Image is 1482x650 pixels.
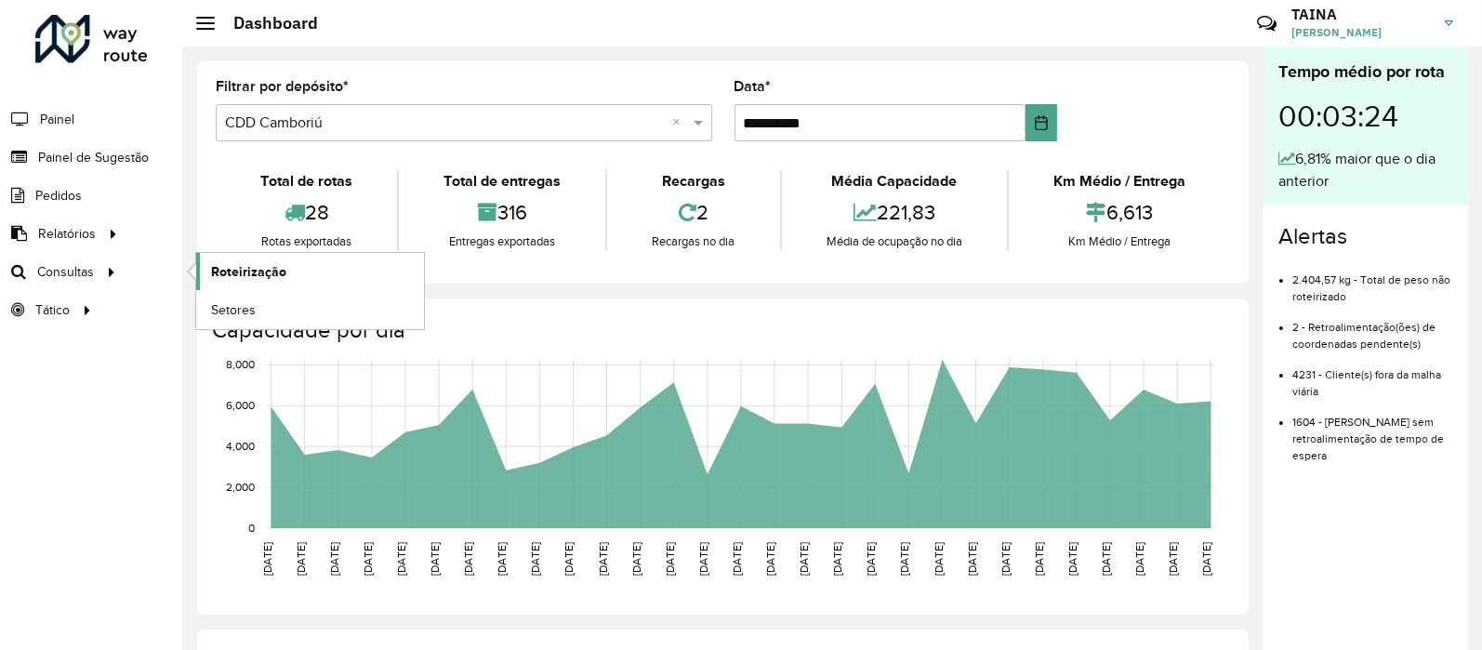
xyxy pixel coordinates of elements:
button: Choose Date [1025,104,1057,141]
div: Tempo médio por rota [1278,60,1453,85]
label: Data [734,75,772,98]
h3: TAINA [1291,6,1431,23]
text: [DATE] [1066,542,1078,576]
text: [DATE] [664,542,676,576]
label: Filtrar por depósito [216,75,349,98]
text: [DATE] [697,542,709,576]
text: 2,000 [226,481,255,493]
div: 316 [404,192,601,232]
text: [DATE] [798,542,810,576]
a: Contato Rápido [1247,4,1287,44]
div: 221,83 [787,192,1002,232]
a: Setores [196,291,424,328]
text: [DATE] [529,542,541,576]
text: [DATE] [496,542,508,576]
text: [DATE] [999,542,1012,576]
h4: Alertas [1278,223,1453,250]
div: Rotas exportadas [220,232,392,251]
li: 1604 - [PERSON_NAME] sem retroalimentação de tempo de espera [1292,400,1453,464]
div: 2 [612,192,774,232]
text: 0 [248,522,255,534]
h4: Capacidade por dia [212,317,1230,344]
text: [DATE] [966,542,978,576]
text: [DATE] [429,542,441,576]
text: [DATE] [831,542,843,576]
text: 6,000 [226,399,255,411]
text: [DATE] [898,542,910,576]
text: [DATE] [328,542,340,576]
span: Pedidos [35,186,82,206]
h2: Dashboard [215,13,318,33]
text: [DATE] [630,542,642,576]
div: 28 [220,192,392,232]
a: Roteirização [196,253,424,290]
text: [DATE] [597,542,609,576]
div: Média de ocupação no dia [787,232,1002,251]
text: [DATE] [1133,542,1145,576]
div: Recargas no dia [612,232,774,251]
text: 4,000 [226,440,255,452]
text: [DATE] [1100,542,1112,576]
text: [DATE] [261,542,273,576]
text: [DATE] [563,542,576,576]
div: 6,81% maior que o dia anterior [1278,148,1453,192]
span: Clear all [673,112,689,134]
text: [DATE] [395,542,407,576]
text: [DATE] [933,542,945,576]
li: 2.404,57 kg - Total de peso não roteirizado [1292,258,1453,305]
text: [DATE] [1167,542,1179,576]
div: 6,613 [1013,192,1225,232]
div: Total de rotas [220,170,392,192]
li: 2 - Retroalimentação(ões) de coordenadas pendente(s) [1292,305,1453,352]
span: Roteirização [211,262,286,282]
div: Recargas [612,170,774,192]
div: Entregas exportadas [404,232,601,251]
text: [DATE] [1033,542,1045,576]
text: [DATE] [1200,542,1212,576]
text: [DATE] [295,542,307,576]
div: Km Médio / Entrega [1013,170,1225,192]
span: Painel [40,110,74,129]
div: Média Capacidade [787,170,1002,192]
text: [DATE] [764,542,776,576]
text: [DATE] [362,542,374,576]
text: 8,000 [226,359,255,371]
span: [PERSON_NAME] [1291,24,1431,41]
span: Consultas [37,262,94,282]
div: Km Médio / Entrega [1013,232,1225,251]
span: Relatórios [38,224,96,244]
text: [DATE] [865,542,877,576]
span: Painel de Sugestão [38,148,149,167]
text: [DATE] [462,542,474,576]
span: Tático [35,300,70,320]
span: Setores [211,300,256,320]
div: Total de entregas [404,170,601,192]
text: [DATE] [731,542,743,576]
li: 4231 - Cliente(s) fora da malha viária [1292,352,1453,400]
div: 00:03:24 [1278,85,1453,148]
